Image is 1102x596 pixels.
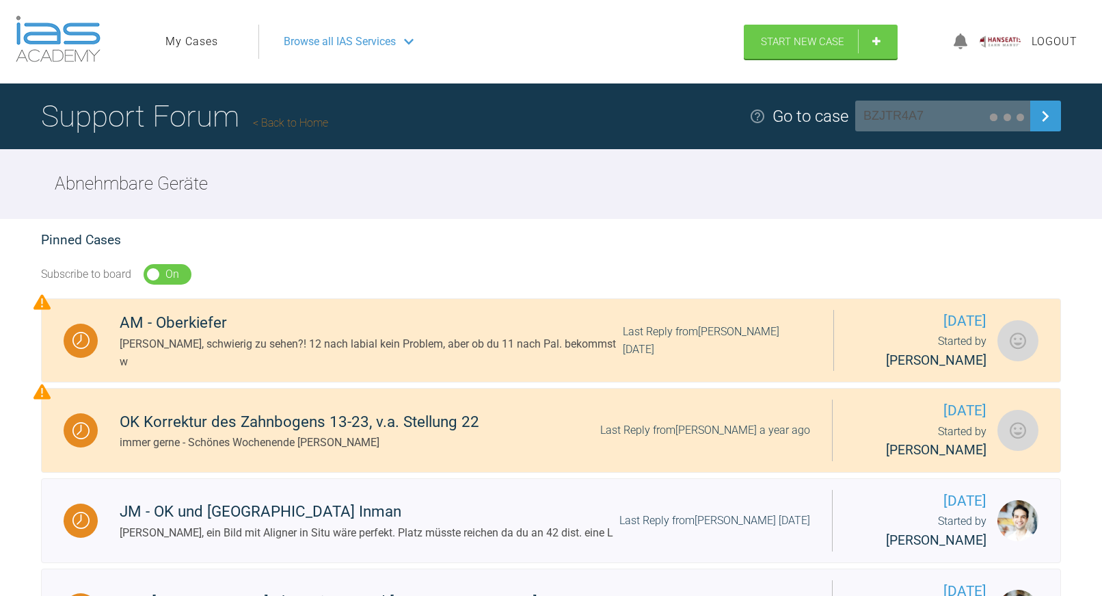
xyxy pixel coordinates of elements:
[1034,105,1056,127] img: chevronRight.28bd32b0.svg
[997,500,1038,541] img: Dr. Burak Tekin
[72,512,90,529] img: Waiting
[41,92,328,140] h1: Support Forum
[33,294,51,311] img: Priority
[855,423,986,461] div: Started by
[55,170,208,198] h2: Abnehmbare Geräte
[855,101,1030,131] input: Enter a support ID
[120,500,613,524] div: JM - OK und [GEOGRAPHIC_DATA] Inman
[120,311,623,335] div: AM - Oberkiefer
[41,478,1061,563] a: WaitingJM - OK und [GEOGRAPHIC_DATA] Inman[PERSON_NAME], ein Bild mit Aligner in Situ wäre perfek...
[619,512,810,530] div: Last Reply from [PERSON_NAME] [DATE]
[41,265,131,283] div: Subscribe to board
[120,434,479,452] div: immer gerne - Schönes Wochenende [PERSON_NAME]
[72,332,90,349] img: Waiting
[886,442,986,458] span: [PERSON_NAME]
[253,116,328,129] a: Back to Home
[855,490,986,513] span: [DATE]
[1032,33,1077,51] a: Logout
[886,532,986,548] span: [PERSON_NAME]
[623,323,812,358] div: Last Reply from [PERSON_NAME] [DATE]
[744,25,898,59] a: Start New Case
[772,103,848,129] div: Go to case
[855,400,986,422] span: [DATE]
[749,108,766,125] img: help.e70b9f3d.svg
[856,333,986,371] div: Started by
[41,388,1061,473] a: WaitingOK Korrektur des Zahnbogens 13-23, v.a. Stellung 22immer gerne - Schönes Wochenende [PERSO...
[997,320,1038,361] img: Christina Sieg
[761,36,844,48] span: Start New Case
[855,513,986,551] div: Started by
[997,410,1038,451] img: Navid Sereschk
[41,230,1061,251] h2: Pinned Cases
[120,410,479,435] div: OK Korrektur des Zahnbogens 13-23, v.a. Stellung 22
[886,352,986,368] span: [PERSON_NAME]
[72,422,90,439] img: Waiting
[16,16,100,62] img: logo-light.3e3ef733.png
[600,422,810,439] div: Last Reply from [PERSON_NAME] a year ago
[120,524,613,542] div: [PERSON_NAME], ein Bild mit Aligner in Situ wäre perfekt. Platz müsste reichen da du an 42 dist. ...
[41,298,1061,383] a: WaitingAM - Oberkiefer[PERSON_NAME], schwierig zu sehen?! 12 nach labial kein Problem, aber ob du...
[165,33,218,51] a: My Cases
[856,310,986,333] span: [DATE]
[980,34,1021,50] img: profile.png
[284,33,396,51] span: Browse all IAS Services
[33,383,51,400] img: Priority
[165,265,179,283] div: On
[120,335,623,370] div: [PERSON_NAME], schwierig zu sehen?! 12 nach labial kein Problem, aber ob du 11 nach Pal. bekommst w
